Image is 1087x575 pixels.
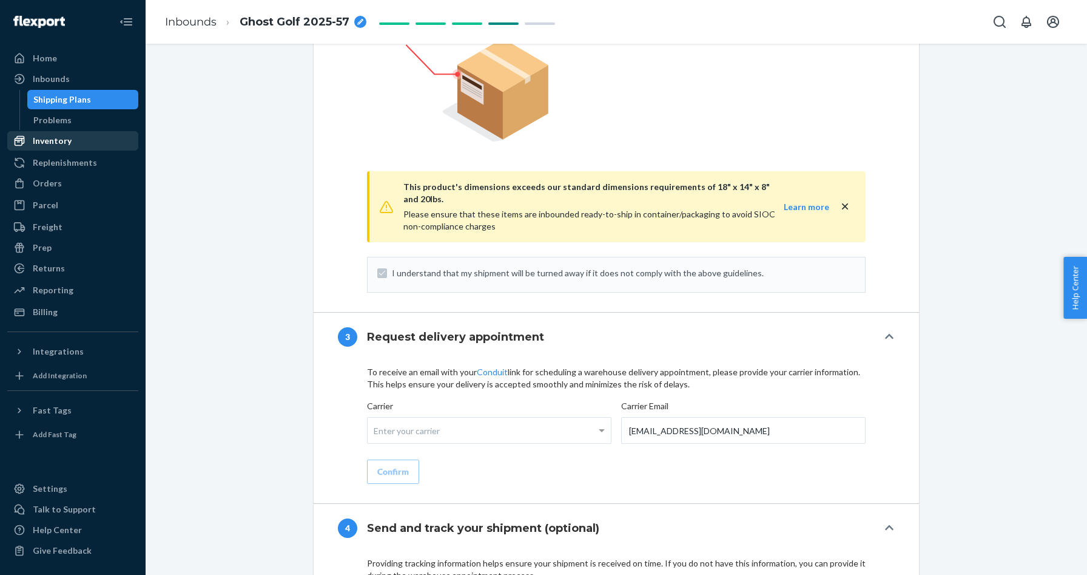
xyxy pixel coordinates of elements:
[33,503,96,515] div: Talk to Support
[784,201,829,213] button: Learn more
[314,313,919,361] button: 3Request delivery appointment
[27,90,139,109] a: Shipping Plans
[33,135,72,147] div: Inventory
[33,52,57,64] div: Home
[7,153,138,172] a: Replenishments
[33,114,72,126] div: Problems
[7,238,138,257] a: Prep
[1041,10,1065,34] button: Open account menu
[7,49,138,68] a: Home
[7,281,138,300] a: Reporting
[377,466,409,478] div: Confirm
[367,400,611,447] label: Carrier
[403,181,782,233] div: Please ensure that these items are inbounded ready-to-ship in container/packaging to avoid SIOC n...
[368,418,611,443] div: Enter your carrier
[33,262,65,274] div: Returns
[33,177,62,189] div: Orders
[33,306,58,318] div: Billing
[33,404,72,417] div: Fast Tags
[7,196,138,215] a: Parcel
[33,545,92,557] div: Give Feedback
[7,342,138,361] button: Integrations
[13,16,65,28] img: Flexport logo
[377,268,387,278] input: I understand that my shipment will be turned away if it does not comply with the above guidelines.
[338,519,357,538] div: 4
[33,242,52,254] div: Prep
[367,366,866,390] p: To receive an email with your link for scheduling a warehouse delivery appointment, please provid...
[7,217,138,237] a: Freight
[621,400,866,447] label: Carrier Email
[33,157,97,169] div: Replenishments
[477,367,508,377] a: Conduit
[33,284,73,296] div: Reporting
[7,425,138,444] a: Add Fast Tag
[33,429,76,440] div: Add Fast Tag
[155,4,376,40] ol: breadcrumbs
[7,302,138,322] a: Billing
[839,200,851,213] button: close
[367,460,419,484] button: Confirm
[33,94,91,106] div: Shipping Plans
[1063,257,1087,319] button: Help Center
[7,69,138,89] a: Inbounds
[621,417,866,444] input: Enter your carrier email
[33,370,87,381] div: Add Integration
[27,111,139,130] a: Problems
[7,366,138,386] a: Add Integration
[7,401,138,420] button: Fast Tags
[33,483,67,495] div: Settings
[367,329,544,345] h4: Request delivery appointment
[33,345,84,358] div: Integrations
[114,10,138,34] button: Close Navigation
[338,327,357,347] div: 3
[7,131,138,151] a: Inventory
[33,221,62,233] div: Freight
[7,174,138,193] a: Orders
[165,15,217,29] a: Inbounds
[7,479,138,498] a: Settings
[403,181,782,205] div: This product's dimensions exceeds our standard dimensions requirements of 18" x 14" x 8" and 20lbs.
[7,541,138,560] button: Give Feedback
[33,524,82,536] div: Help Center
[33,73,70,85] div: Inbounds
[240,15,349,30] span: Ghost Golf 2025-57
[7,520,138,540] a: Help Center
[988,10,1012,34] button: Open Search Box
[314,504,919,553] button: 4Send and track your shipment (optional)
[33,199,58,211] div: Parcel
[7,500,138,519] a: Talk to Support
[7,259,138,278] a: Returns
[1014,10,1038,34] button: Open notifications
[367,520,599,536] h4: Send and track your shipment (optional)
[392,267,855,279] span: I understand that my shipment will be turned away if it does not comply with the above guidelines.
